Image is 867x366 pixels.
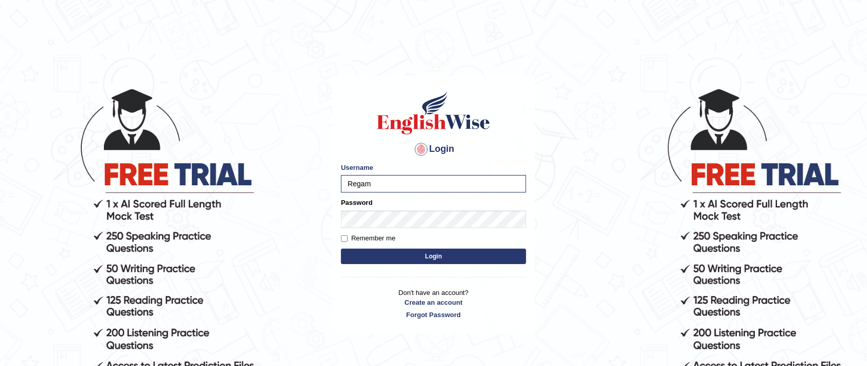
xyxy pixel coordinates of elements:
label: Remember me [341,233,395,243]
input: Remember me [341,235,348,242]
label: Password [341,198,372,207]
a: Create an account [341,298,526,307]
img: Logo of English Wise sign in for intelligent practice with AI [375,90,492,136]
label: Username [341,163,373,172]
a: Forgot Password [341,310,526,320]
button: Login [341,249,526,264]
p: Don't have an account? [341,288,526,320]
h4: Login [341,141,526,158]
